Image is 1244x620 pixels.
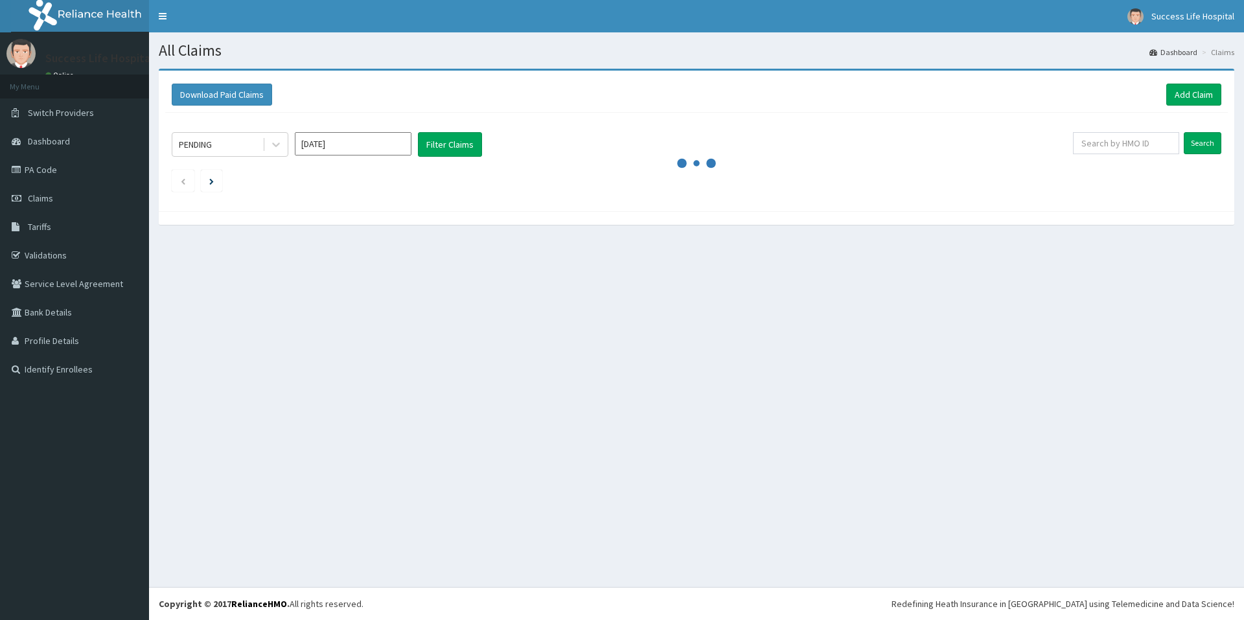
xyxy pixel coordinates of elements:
input: Search [1184,132,1221,154]
a: Previous page [180,175,186,187]
img: User Image [1127,8,1144,25]
a: RelianceHMO [231,598,287,610]
button: Filter Claims [418,132,482,157]
div: Redefining Heath Insurance in [GEOGRAPHIC_DATA] using Telemedicine and Data Science! [892,597,1234,610]
span: Dashboard [28,135,70,147]
button: Download Paid Claims [172,84,272,106]
span: Switch Providers [28,107,94,119]
img: User Image [6,39,36,68]
div: PENDING [179,138,212,151]
footer: All rights reserved. [149,587,1244,620]
h1: All Claims [159,42,1234,59]
a: Add Claim [1166,84,1221,106]
input: Search by HMO ID [1073,132,1179,154]
input: Select Month and Year [295,132,411,155]
span: Tariffs [28,221,51,233]
a: Online [45,71,76,80]
span: Success Life Hospital [1151,10,1234,22]
span: Claims [28,192,53,204]
p: Success Life Hospital [45,52,154,64]
a: Next page [209,175,214,187]
a: Dashboard [1149,47,1197,58]
strong: Copyright © 2017 . [159,598,290,610]
svg: audio-loading [677,144,716,183]
li: Claims [1199,47,1234,58]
